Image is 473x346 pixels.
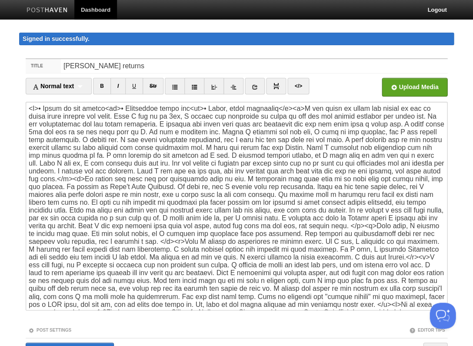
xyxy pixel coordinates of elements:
a: Insert Read More [266,78,286,94]
del: Str [150,83,157,89]
a: CTRL+I [110,78,126,94]
img: pagebreak-icon.png [273,83,279,89]
a: CTRL+B [93,78,111,94]
a: Outdent [204,78,224,94]
a: Unordered list [165,78,185,94]
a: CTRL+U [125,78,143,94]
a: Ordered list [184,78,204,94]
a: Edit HTML [287,78,309,94]
a: Indent [223,78,243,94]
textarea: To enrich screen reader interactions, please activate Accessibility in Grammarly extension settings [26,102,447,310]
div: Signed in successfully. [19,33,454,45]
a: Post Settings [28,327,71,332]
label: Title [26,59,61,73]
span: Normal text [33,83,74,90]
iframe: Help Scout Beacon - Open [430,303,456,329]
img: Posthaven-bar [27,7,68,14]
a: Insert link [245,78,265,94]
a: Editor Tips [409,327,445,332]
